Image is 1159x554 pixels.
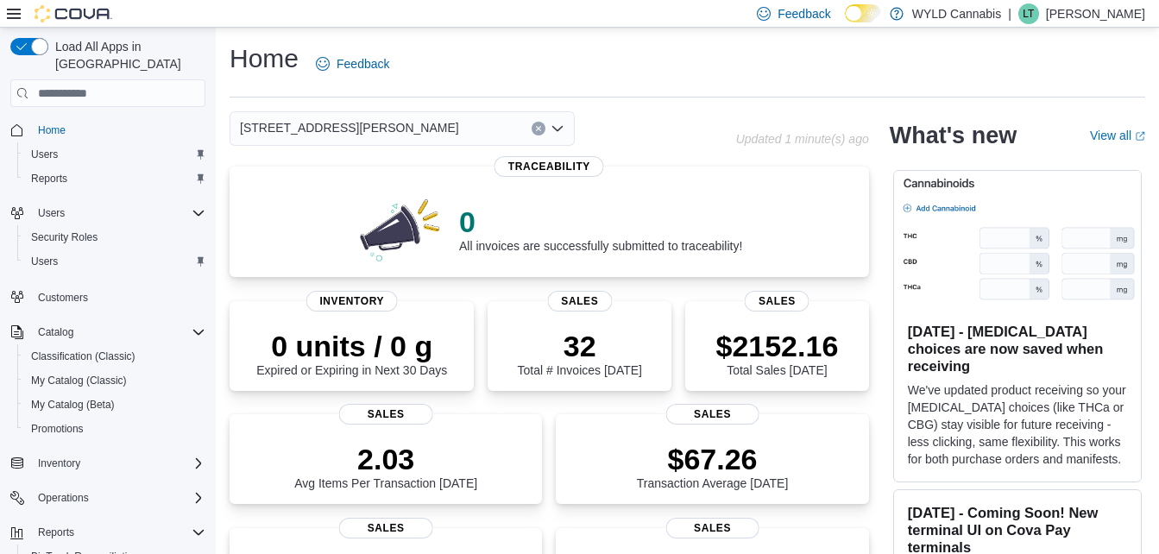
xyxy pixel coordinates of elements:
div: Total # Invoices [DATE] [518,329,642,377]
span: Feedback [337,55,389,72]
div: Expired or Expiring in Next 30 Days [256,329,447,377]
a: Customers [31,287,95,308]
a: Security Roles [24,227,104,248]
button: Security Roles [17,225,212,249]
button: Users [31,203,72,223]
span: LT [1023,3,1034,24]
span: Users [38,206,65,220]
img: 0 [356,194,445,263]
span: Catalog [31,322,205,343]
input: Dark Mode [845,4,881,22]
span: My Catalog (Classic) [24,370,205,391]
span: Sales [745,291,809,312]
span: Security Roles [24,227,205,248]
button: Reports [3,520,212,545]
a: My Catalog (Classic) [24,370,134,391]
button: Customers [3,284,212,309]
button: Operations [31,488,96,508]
p: [PERSON_NAME] [1046,3,1145,24]
p: 32 [518,329,642,363]
a: Home [31,120,72,141]
p: WYLD Cannabis [912,3,1002,24]
img: Cova [35,5,112,22]
span: Inventory [38,456,80,470]
button: Home [3,117,212,142]
span: Users [24,251,205,272]
span: Users [31,148,58,161]
span: Traceability [494,156,604,177]
span: Load All Apps in [GEOGRAPHIC_DATA] [48,38,205,72]
span: Promotions [24,419,205,439]
span: Customers [38,291,88,305]
a: Reports [24,168,74,189]
span: Home [38,123,66,137]
a: Users [24,144,65,165]
span: Classification (Classic) [31,349,135,363]
h1: Home [230,41,299,76]
a: My Catalog (Beta) [24,394,122,415]
div: All invoices are successfully submitted to traceability! [459,205,742,253]
div: Transaction Average [DATE] [637,442,789,490]
p: $67.26 [637,442,789,476]
span: Reports [31,522,205,543]
p: Updated 1 minute(s) ago [736,132,869,146]
span: Users [31,203,205,223]
button: My Catalog (Beta) [17,393,212,417]
span: Catalog [38,325,73,339]
div: Lucas Todd [1018,3,1039,24]
a: Classification (Classic) [24,346,142,367]
button: Catalog [31,322,80,343]
button: Users [17,142,212,167]
a: Feedback [309,47,396,81]
span: Sales [547,291,612,312]
button: Users [3,201,212,225]
span: Security Roles [31,230,98,244]
span: Inventory [31,453,205,474]
span: Sales [665,518,759,538]
div: Total Sales [DATE] [715,329,838,377]
p: 2.03 [294,442,477,476]
span: Operations [31,488,205,508]
span: Reports [38,526,74,539]
h2: What's new [890,122,1017,149]
button: Inventory [31,453,87,474]
a: View allExternal link [1090,129,1145,142]
span: Feedback [778,5,830,22]
span: Reports [31,172,67,186]
span: Home [31,119,205,141]
button: Reports [17,167,212,191]
p: $2152.16 [715,329,838,363]
div: Avg Items Per Transaction [DATE] [294,442,477,490]
span: Sales [339,518,433,538]
button: Users [17,249,212,274]
span: My Catalog (Beta) [31,398,115,412]
p: We've updated product receiving so your [MEDICAL_DATA] choices (like THCa or CBG) stay visible fo... [908,381,1127,468]
span: Reports [24,168,205,189]
p: 0 [459,205,742,239]
button: Promotions [17,417,212,441]
p: | [1008,3,1011,24]
span: Inventory [305,291,398,312]
h3: [DATE] - [MEDICAL_DATA] choices are now saved when receiving [908,323,1127,375]
button: Classification (Classic) [17,344,212,368]
svg: External link [1135,131,1145,142]
span: Users [24,144,205,165]
a: Users [24,251,65,272]
a: Promotions [24,419,91,439]
span: Sales [339,404,433,425]
span: [STREET_ADDRESS][PERSON_NAME] [240,117,459,138]
span: Classification (Classic) [24,346,205,367]
span: Operations [38,491,89,505]
button: Open list of options [551,122,564,135]
button: My Catalog (Classic) [17,368,212,393]
span: Promotions [31,422,84,436]
button: Operations [3,486,212,510]
button: Catalog [3,320,212,344]
span: My Catalog (Classic) [31,374,127,387]
p: 0 units / 0 g [256,329,447,363]
span: My Catalog (Beta) [24,394,205,415]
button: Clear input [532,122,545,135]
button: Inventory [3,451,212,475]
button: Reports [31,522,81,543]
